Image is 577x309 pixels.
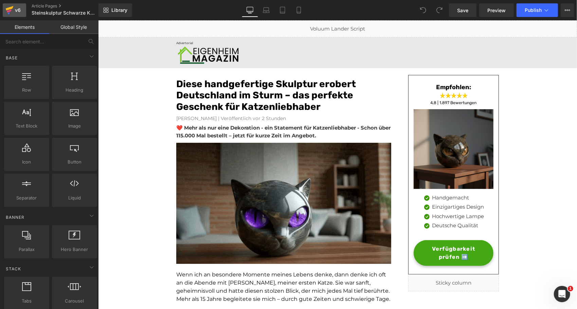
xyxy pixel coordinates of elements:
[457,7,468,14] span: Save
[54,158,95,166] span: Button
[568,286,573,291] span: 1
[315,220,395,246] a: Verfügbarkeit prüfen ➡️
[49,20,98,34] a: Global Style
[6,86,47,94] span: Row
[274,3,291,17] a: Tablet
[32,10,97,16] span: Steinskulptur Schwarze Katze ADV_popular
[5,55,18,61] span: Base
[98,3,132,17] a: New Library
[334,201,386,209] p: Deutsche Qualität
[479,3,514,17] a: Preview
[416,3,430,17] button: Undo
[54,122,95,130] span: Image
[14,6,22,15] div: v6
[334,192,386,200] p: Hochwertige Lampe
[6,246,47,253] span: Parallax
[323,225,388,241] span: Verfügbarkeit prüfen ➡️
[111,7,127,13] span: Library
[78,104,292,118] strong: ❤️ Mehr als nur eine Dekoration - ein Statement für Katzenliebhaber - Schon über 115.000 Mal best...
[5,266,22,272] span: Stack
[5,214,25,220] span: Banner
[78,95,188,101] font: [PERSON_NAME] | Veröffentlich vor 2 Stunden
[242,3,258,17] a: Desktop
[321,63,390,71] h3: Empfohlen:
[54,86,95,94] span: Heading
[561,3,574,17] button: More
[32,3,110,9] a: Article Pages
[54,194,95,201] span: Liquid
[291,3,307,17] a: Mobile
[54,246,95,253] span: Hero Banner
[487,7,506,14] span: Preview
[334,174,386,181] p: Handgemacht
[525,7,542,13] span: Publish
[6,194,47,201] span: Separator
[554,286,570,302] iframe: Intercom live chat
[332,80,379,85] span: 4,8 | 1.897 Bewertungen
[78,21,95,24] span: Advertorial
[6,158,47,166] span: Icon
[433,3,446,17] button: Redo
[78,58,258,92] font: Diese handgefertige Skulptur erobert Deutschland im Sturm – das perfekte Geschenk für Katzenliebh...
[334,183,386,191] p: Einzigartiges Design
[6,297,47,305] span: Tabs
[54,297,95,305] span: Carousel
[517,3,558,17] button: Publish
[6,122,47,130] span: Text Block
[78,251,292,282] span: Wenn ich an besondere Momente meines Lebens denke, dann denke ich oft an die Abende mit [PERSON_N...
[258,3,274,17] a: Laptop
[3,3,26,17] a: v6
